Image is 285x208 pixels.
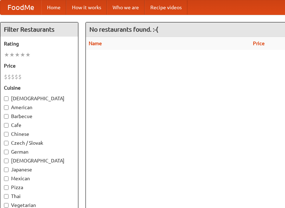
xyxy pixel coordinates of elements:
label: Pizza [4,184,74,191]
a: Home [41,0,66,15]
li: ★ [9,51,15,59]
a: Who we are [107,0,145,15]
label: Mexican [4,175,74,182]
h5: Cuisine [4,84,74,91]
li: $ [4,73,7,81]
li: $ [7,73,11,81]
input: Barbecue [4,114,9,119]
input: Mexican [4,176,9,181]
label: American [4,104,74,111]
h5: Price [4,62,74,69]
li: $ [15,73,18,81]
input: German [4,150,9,154]
label: Barbecue [4,113,74,120]
label: Cafe [4,122,74,129]
a: Recipe videos [145,0,187,15]
input: American [4,105,9,110]
label: Czech / Slovak [4,139,74,146]
h5: Rating [4,40,74,47]
a: FoodMe [0,0,41,15]
input: Japanese [4,167,9,172]
input: Czech / Slovak [4,141,9,145]
input: Chinese [4,132,9,137]
input: Cafe [4,123,9,128]
ng-pluralize: No restaurants found. :-( [89,26,158,33]
a: How it works [66,0,107,15]
li: $ [11,73,15,81]
input: [DEMOGRAPHIC_DATA] [4,159,9,163]
input: Pizza [4,185,9,190]
label: German [4,148,74,155]
li: $ [18,73,22,81]
label: [DEMOGRAPHIC_DATA] [4,157,74,164]
input: Thai [4,194,9,199]
li: ★ [25,51,31,59]
input: [DEMOGRAPHIC_DATA] [4,96,9,101]
a: Name [89,41,102,46]
li: ★ [15,51,20,59]
li: ★ [4,51,9,59]
label: [DEMOGRAPHIC_DATA] [4,95,74,102]
a: Price [253,41,265,46]
label: Thai [4,193,74,200]
label: Japanese [4,166,74,173]
input: Vegetarian [4,203,9,208]
li: ★ [20,51,25,59]
h4: Filter Restaurants [0,22,78,37]
label: Chinese [4,130,74,138]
